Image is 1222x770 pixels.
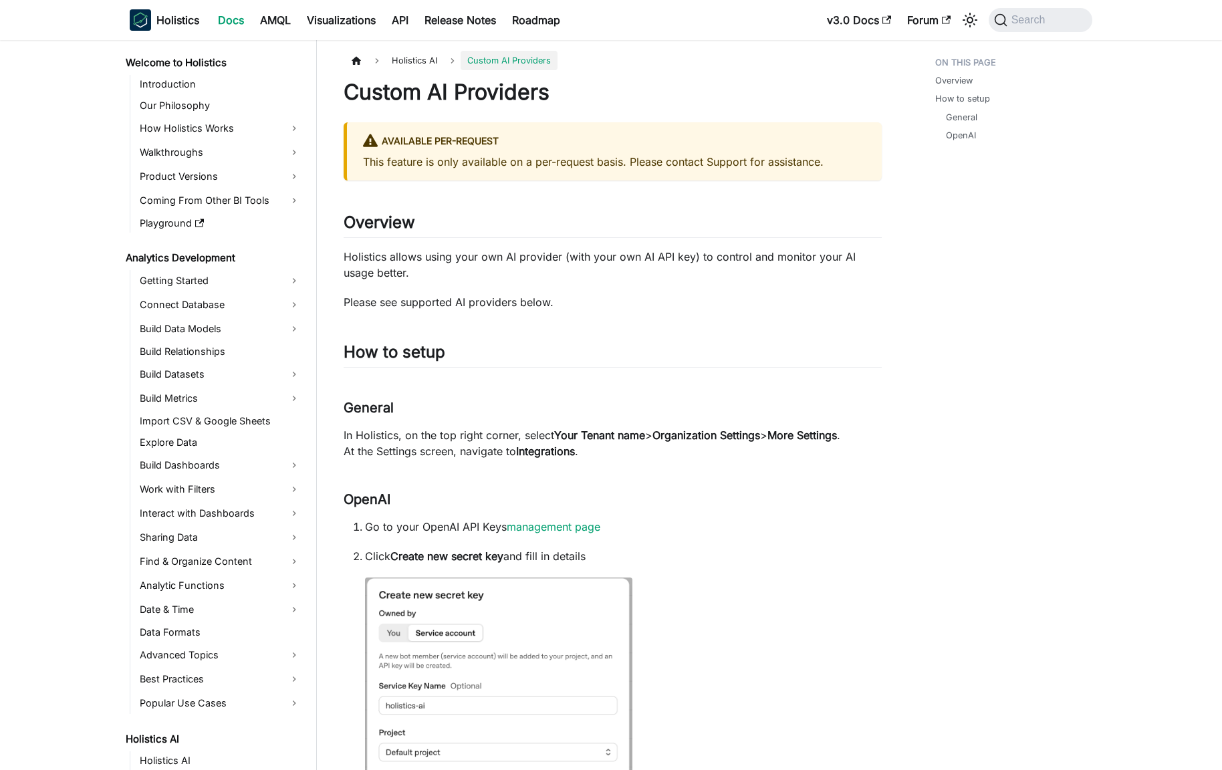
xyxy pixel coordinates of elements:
[136,623,305,642] a: Data Formats
[136,644,305,666] a: Advanced Topics
[136,270,305,291] a: Getting Started
[130,9,199,31] a: HolisticsHolisticsHolistics
[122,249,305,267] a: Analytics Development
[344,342,882,368] h2: How to setup
[116,40,317,770] nav: Docs sidebar
[384,9,416,31] a: API
[136,342,305,361] a: Build Relationships
[156,12,199,28] b: Holistics
[136,75,305,94] a: Introduction
[363,154,866,170] p: This feature is only available on a per-request basis. Please contact Support for assistance.
[365,548,882,564] p: Click and fill in details
[136,96,305,115] a: Our Philosophy
[136,479,305,500] a: Work with Filters
[989,8,1092,32] button: Search (Command+K)
[935,74,973,87] a: Overview
[136,503,305,524] a: Interact with Dashboards
[946,129,976,142] a: OpenAI
[344,51,369,70] a: Home page
[363,133,866,150] div: Available per-request
[959,9,981,31] button: Switch between dark and light mode (currently system mode)
[344,294,882,310] p: Please see supported AI providers below.
[365,519,882,535] p: Go to your OpenAI API Keys
[136,751,305,770] a: Holistics AI
[136,166,305,187] a: Product Versions
[130,9,151,31] img: Holistics
[136,412,305,430] a: Import CSV & Google Sheets
[122,53,305,72] a: Welcome to Holistics
[935,92,990,105] a: How to setup
[136,575,305,596] a: Analytic Functions
[344,79,882,106] h1: Custom AI Providers
[136,599,305,620] a: Date & Time
[252,9,299,31] a: AMQL
[136,433,305,452] a: Explore Data
[344,427,882,459] p: In Holistics, on the top right corner, select > > . At the Settings screen, navigate to .
[767,428,837,442] strong: More Settings
[899,9,959,31] a: Forum
[344,249,882,281] p: Holistics allows using your own AI provider (with your own AI API key) to control and monitor you...
[136,318,305,340] a: Build Data Models
[344,213,882,238] h2: Overview
[554,428,645,442] strong: Your Tenant name
[390,549,503,563] strong: Create new secret key
[136,364,305,385] a: Build Datasets
[136,692,305,714] a: Popular Use Cases
[385,51,444,70] span: Holistics AI
[136,142,305,163] a: Walkthroughs
[136,294,305,315] a: Connect Database
[344,491,882,508] h3: OpenAI
[507,520,600,533] a: management page
[136,118,305,139] a: How Holistics Works
[504,9,568,31] a: Roadmap
[136,551,305,572] a: Find & Organize Content
[299,9,384,31] a: Visualizations
[136,214,305,233] a: Playground
[1007,14,1054,26] span: Search
[652,428,760,442] strong: Organization Settings
[516,444,575,458] strong: Integrations
[136,455,305,476] a: Build Dashboards
[122,730,305,749] a: Holistics AI
[344,51,882,70] nav: Breadcrumbs
[136,388,305,409] a: Build Metrics
[344,400,882,416] h3: General
[136,190,305,211] a: Coming From Other BI Tools
[819,9,899,31] a: v3.0 Docs
[210,9,252,31] a: Docs
[136,527,305,548] a: Sharing Data
[136,668,305,690] a: Best Practices
[416,9,504,31] a: Release Notes
[946,111,977,124] a: General
[461,51,558,70] span: Custom AI Providers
